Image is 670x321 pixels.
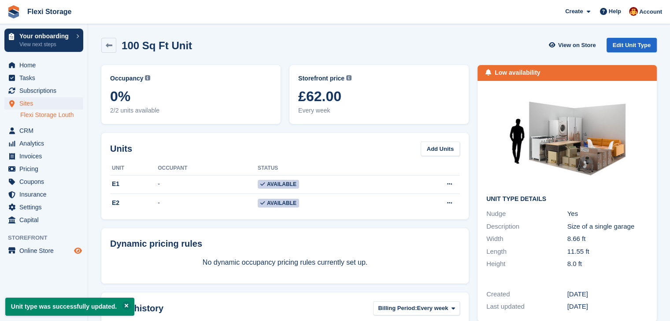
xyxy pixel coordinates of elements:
[495,68,540,77] div: Low availability
[19,214,72,226] span: Capital
[4,150,83,162] a: menu
[158,175,258,194] td: -
[4,84,83,97] a: menu
[373,301,460,316] button: Billing Period: Every week
[346,75,352,80] img: icon-info-grey-7440780725fd019a000dd9b08b2336e03edf1995a4989e88bcd33f0948082b44.svg
[417,304,448,313] span: Every week
[158,194,258,212] td: -
[19,40,72,48] p: View next steps
[501,90,633,189] img: 100-sqft-unit.jpg
[19,163,72,175] span: Pricing
[4,175,83,188] a: menu
[110,161,158,175] th: Unit
[73,245,83,256] a: Preview store
[4,124,83,137] a: menu
[486,289,567,299] div: Created
[486,247,567,257] div: Length
[486,259,567,269] div: Height
[567,247,648,257] div: 11.55 ft
[486,196,648,203] h2: Unit Type details
[145,75,150,80] img: icon-info-grey-7440780725fd019a000dd9b08b2336e03edf1995a4989e88bcd33f0948082b44.svg
[558,41,596,50] span: View on Store
[19,124,72,137] span: CRM
[486,222,567,232] div: Description
[110,257,460,268] p: No dynamic occupancy pricing rules currently set up.
[548,38,600,52] a: View on Store
[110,302,163,315] span: Price history
[486,234,567,244] div: Width
[122,40,192,51] h2: 100 Sq Ft Unit
[567,234,648,244] div: 8.66 ft
[298,74,344,83] span: Storefront price
[5,298,134,316] p: Unit type was successfully updated.
[486,209,567,219] div: Nudge
[486,302,567,312] div: Last updated
[4,214,83,226] a: menu
[110,142,132,155] h2: Units
[158,161,258,175] th: Occupant
[298,88,460,104] span: £62.00
[8,233,88,242] span: Storefront
[4,137,83,150] a: menu
[19,72,72,84] span: Tasks
[19,150,72,162] span: Invoices
[258,199,299,208] span: Available
[19,59,72,71] span: Home
[110,88,272,104] span: 0%
[4,29,83,52] a: Your onboarding View next steps
[110,198,158,208] div: E2
[110,237,460,250] div: Dynamic pricing rules
[567,209,648,219] div: Yes
[19,97,72,109] span: Sites
[19,175,72,188] span: Coupons
[4,188,83,201] a: menu
[4,244,83,257] a: menu
[19,84,72,97] span: Subscriptions
[567,259,648,269] div: 8.0 ft
[421,142,460,156] a: Add Units
[378,304,417,313] span: Billing Period:
[4,72,83,84] a: menu
[110,106,272,115] span: 2/2 units available
[258,180,299,189] span: Available
[19,33,72,39] p: Your onboarding
[639,7,662,16] span: Account
[4,201,83,213] a: menu
[110,74,143,83] span: Occupancy
[298,106,460,115] span: Every week
[567,302,648,312] div: [DATE]
[567,289,648,299] div: [DATE]
[4,97,83,109] a: menu
[607,38,657,52] a: Edit Unit Type
[20,111,83,119] a: Flexi Storage Louth
[565,7,583,16] span: Create
[258,161,397,175] th: Status
[19,188,72,201] span: Insurance
[24,4,75,19] a: Flexi Storage
[19,137,72,150] span: Analytics
[629,7,638,16] img: Andrew Bett
[7,5,20,18] img: stora-icon-8386f47178a22dfd0bd8f6a31ec36ba5ce8667c1dd55bd0f319d3a0aa187defe.svg
[110,179,158,189] div: E1
[4,163,83,175] a: menu
[19,201,72,213] span: Settings
[609,7,621,16] span: Help
[19,244,72,257] span: Online Store
[4,59,83,71] a: menu
[567,222,648,232] div: Size of a single garage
